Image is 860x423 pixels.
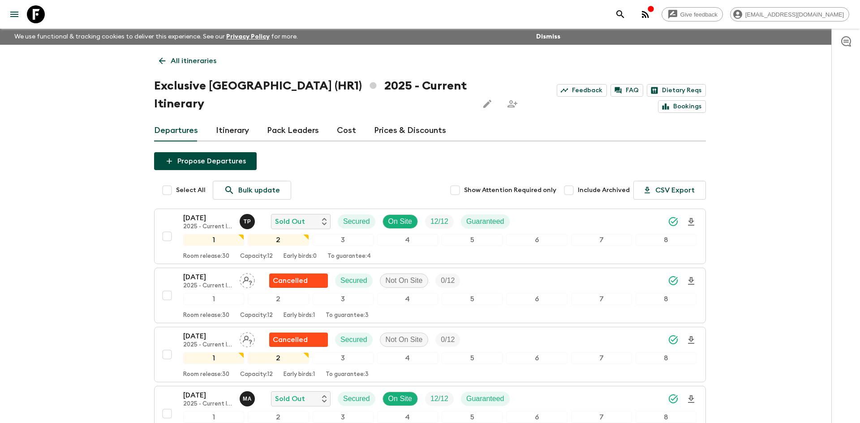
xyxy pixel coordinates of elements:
a: Prices & Discounts [374,120,446,141]
div: On Site [383,392,418,406]
p: 0 / 12 [441,334,455,345]
div: Not On Site [380,273,429,288]
div: 1 [183,234,244,246]
button: TP [240,214,257,229]
p: T P [244,218,251,225]
div: On Site [383,214,418,229]
p: Sold Out [275,393,305,404]
div: 2 [248,293,309,305]
div: 4 [377,234,438,246]
button: MA [240,391,257,406]
div: 6 [506,234,567,246]
p: Capacity: 12 [240,371,273,378]
div: [EMAIL_ADDRESS][DOMAIN_NAME] [730,7,849,21]
p: Early birds: 1 [284,312,315,319]
button: search adventures [611,5,629,23]
a: Departures [154,120,198,141]
p: [DATE] [183,390,232,401]
div: 8 [636,234,697,246]
button: Propose Departures [154,152,257,170]
p: Capacity: 12 [240,312,273,319]
button: [DATE]2025 - Current ItineraryTomislav PetrovićSold OutSecuredOn SiteTrip FillGuaranteed12345678R... [154,209,706,264]
div: 5 [442,411,503,423]
div: 8 [636,352,697,364]
div: 8 [636,293,697,305]
span: Select All [176,186,206,195]
a: Give feedback [662,7,723,21]
p: Secured [340,275,367,286]
p: [DATE] [183,213,232,223]
button: menu [5,5,23,23]
p: Not On Site [386,334,423,345]
p: 2025 - Current Itinerary [183,282,232,290]
span: Assign pack leader [240,335,255,342]
p: Not On Site [386,275,423,286]
a: FAQ [611,84,643,97]
div: 2 [248,411,309,423]
div: Trip Fill [435,273,460,288]
h1: Exclusive [GEOGRAPHIC_DATA] (HR1) 2025 - Current Itinerary [154,77,471,113]
p: Room release: 30 [183,312,229,319]
div: 4 [377,411,438,423]
p: Early birds: 1 [284,371,315,378]
a: Feedback [557,84,607,97]
a: Privacy Policy [226,34,270,40]
div: 6 [506,293,567,305]
span: Tomislav Petrović [240,217,257,224]
button: CSV Export [633,181,706,200]
button: [DATE]2025 - Current ItineraryAssign pack leaderFlash Pack cancellationSecuredNot On SiteTrip Fil... [154,268,706,323]
span: Assign pack leader [240,276,255,283]
p: Capacity: 12 [240,253,273,260]
button: [DATE]2025 - Current ItineraryAssign pack leaderFlash Pack cancellationSecuredNot On SiteTrip Fil... [154,327,706,382]
p: Sold Out [275,216,305,227]
svg: Download Onboarding [686,335,697,346]
p: All itineraries [171,56,216,66]
a: Dietary Reqs [647,84,706,97]
div: Flash Pack cancellation [269,333,328,347]
p: 0 / 12 [441,275,455,286]
p: 2025 - Current Itinerary [183,401,232,408]
p: To guarantee: 3 [326,371,369,378]
p: 12 / 12 [430,393,448,404]
div: 4 [377,293,438,305]
div: 7 [571,352,632,364]
svg: Download Onboarding [686,217,697,227]
p: Guaranteed [466,393,504,404]
p: Secured [343,216,370,227]
div: 8 [636,411,697,423]
div: 2 [248,352,309,364]
p: On Site [388,393,412,404]
span: Include Archived [578,186,630,195]
div: 6 [506,411,567,423]
span: Show Attention Required only [464,186,556,195]
svg: Synced Successfully [668,334,679,345]
p: Cancelled [273,275,308,286]
p: We use functional & tracking cookies to deliver this experience. See our for more. [11,29,301,45]
p: 2025 - Current Itinerary [183,342,232,349]
p: Bulk update [238,185,280,196]
div: Not On Site [380,333,429,347]
svg: Download Onboarding [686,394,697,405]
a: Bulk update [213,181,291,200]
svg: Synced Successfully [668,393,679,404]
div: 1 [183,352,244,364]
div: 3 [313,352,374,364]
a: All itineraries [154,52,221,70]
span: Share this itinerary [503,95,521,113]
svg: Download Onboarding [686,276,697,286]
div: 5 [442,234,503,246]
span: [EMAIL_ADDRESS][DOMAIN_NAME] [740,11,849,18]
div: Trip Fill [425,214,454,229]
p: [DATE] [183,331,232,342]
a: Bookings [658,100,706,113]
svg: Synced Successfully [668,216,679,227]
p: Secured [340,334,367,345]
div: Secured [338,214,375,229]
p: Room release: 30 [183,253,229,260]
a: Pack Leaders [267,120,319,141]
p: Guaranteed [466,216,504,227]
div: 4 [377,352,438,364]
button: Edit this itinerary [478,95,496,113]
p: M A [243,395,252,402]
div: 3 [313,411,374,423]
